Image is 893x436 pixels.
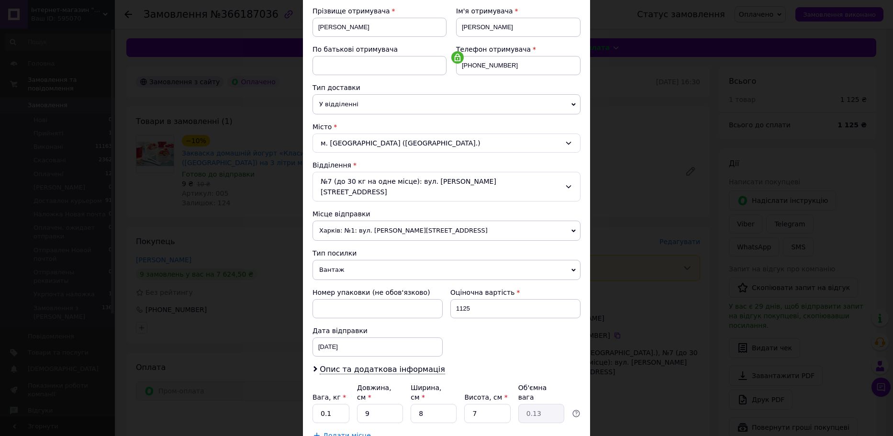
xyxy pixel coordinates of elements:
label: Вага, кг [313,393,346,401]
div: Об'ємна вага [518,383,564,402]
div: м. [GEOGRAPHIC_DATA] ([GEOGRAPHIC_DATA].) [313,134,580,153]
span: Прізвище отримувача [313,7,390,15]
label: Висота, см [464,393,507,401]
div: Місто [313,122,580,132]
div: №7 (до 30 кг на одне місце): вул. [PERSON_NAME][STREET_ADDRESS] [313,172,580,201]
input: +380 [456,56,580,75]
span: Опис та додаткова інформація [320,365,445,374]
span: Місце відправки [313,210,370,218]
span: Харків: №1: вул. [PERSON_NAME][STREET_ADDRESS] [313,221,580,241]
span: Тип доставки [313,84,360,91]
span: У відділенні [313,94,580,114]
div: Оціночна вартість [450,288,580,297]
label: Ширина, см [411,384,441,401]
span: Телефон отримувача [456,45,531,53]
span: Вантаж [313,260,580,280]
div: Дата відправки [313,326,443,335]
span: По батькові отримувача [313,45,398,53]
div: Відділення [313,160,580,170]
span: Тип посилки [313,249,357,257]
span: Ім'я отримувача [456,7,513,15]
label: Довжина, см [357,384,391,401]
div: Номер упаковки (не обов'язково) [313,288,443,297]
